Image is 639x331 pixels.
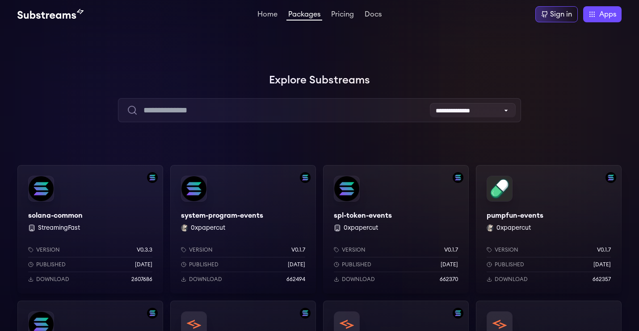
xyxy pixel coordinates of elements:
[453,308,463,319] img: Filter by solana network
[344,223,378,232] button: 0xpapercut
[147,172,158,183] img: Filter by solana network
[593,276,611,283] p: 662357
[137,246,152,253] p: v0.3.3
[147,308,158,319] img: Filter by solana network
[605,172,616,183] img: Filter by solana network
[342,246,366,253] p: Version
[300,172,311,183] img: Filter by solana network
[170,165,316,294] a: Filter by solana networksystem-program-eventssystem-program-events0xpapercut 0xpapercutVersionv0....
[256,11,279,20] a: Home
[189,246,213,253] p: Version
[444,246,458,253] p: v0.1.7
[17,9,84,20] img: Substream's logo
[495,261,524,268] p: Published
[593,261,611,268] p: [DATE]
[363,11,383,20] a: Docs
[597,246,611,253] p: v0.1.7
[599,9,616,20] span: Apps
[288,261,305,268] p: [DATE]
[440,276,458,283] p: 662370
[495,246,518,253] p: Version
[453,172,463,183] img: Filter by solana network
[131,276,152,283] p: 2607686
[496,223,531,232] button: 0xpapercut
[36,246,60,253] p: Version
[286,276,305,283] p: 662494
[550,9,572,20] div: Sign in
[17,165,163,294] a: Filter by solana networksolana-commonsolana-common StreamingFastVersionv0.3.3Published[DATE]Downl...
[300,308,311,319] img: Filter by solana network
[323,165,469,294] a: Filter by solana networkspl-token-eventsspl-token-events 0xpapercutVersionv0.1.7Published[DATE]Do...
[36,261,66,268] p: Published
[38,223,80,232] button: StreamingFast
[476,165,622,294] a: Filter by solana networkpumpfun-eventspumpfun-events0xpapercut 0xpapercutVersionv0.1.7Published[D...
[291,246,305,253] p: v0.1.7
[495,276,528,283] p: Download
[17,71,622,89] h1: Explore Substreams
[189,261,219,268] p: Published
[342,261,371,268] p: Published
[342,276,375,283] p: Download
[286,11,322,21] a: Packages
[36,276,69,283] p: Download
[329,11,356,20] a: Pricing
[189,276,222,283] p: Download
[535,6,578,22] a: Sign in
[191,223,225,232] button: 0xpapercut
[441,261,458,268] p: [DATE]
[135,261,152,268] p: [DATE]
